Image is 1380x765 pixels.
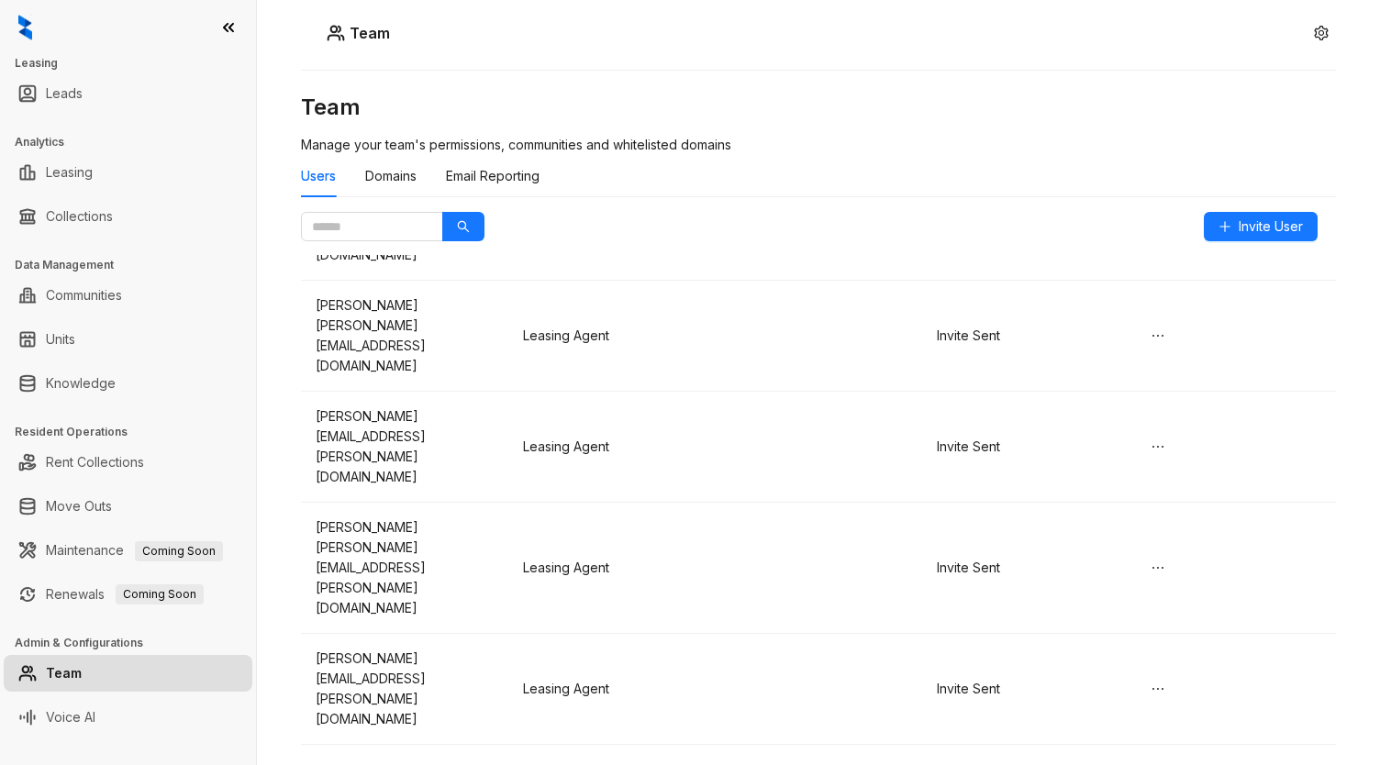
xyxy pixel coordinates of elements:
[937,326,1115,346] div: Invite Sent
[4,699,252,736] li: Voice AI
[316,538,494,618] div: [PERSON_NAME][EMAIL_ADDRESS][PERSON_NAME][DOMAIN_NAME]
[46,321,75,358] a: Units
[1219,220,1231,233] span: plus
[4,198,252,235] li: Collections
[4,154,252,191] li: Leasing
[4,75,252,112] li: Leads
[15,55,256,72] h3: Leasing
[46,154,93,191] a: Leasing
[46,277,122,314] a: Communities
[4,488,252,525] li: Move Outs
[316,316,494,376] div: [PERSON_NAME][EMAIL_ADDRESS][DOMAIN_NAME]
[365,166,417,186] div: Domains
[46,699,95,736] a: Voice AI
[15,257,256,273] h3: Data Management
[18,15,32,40] img: logo
[4,576,252,613] li: Renewals
[1239,216,1303,237] span: Invite User
[937,558,1115,578] div: Invite Sent
[316,669,494,729] div: [EMAIL_ADDRESS][PERSON_NAME][DOMAIN_NAME]
[46,365,116,402] a: Knowledge
[15,134,256,150] h3: Analytics
[15,635,256,651] h3: Admin & Configurations
[46,198,113,235] a: Collections
[1204,212,1318,241] button: Invite User
[301,166,336,186] div: Users
[46,655,82,692] a: Team
[937,437,1115,457] div: Invite Sent
[116,584,204,604] span: Coming Soon
[1151,682,1165,696] span: ellipsis
[508,281,716,392] td: Leasing Agent
[301,93,1336,122] h3: Team
[327,24,345,42] img: Users
[4,277,252,314] li: Communities
[345,22,390,44] h5: Team
[508,392,716,503] td: Leasing Agent
[46,576,204,613] a: RenewalsComing Soon
[457,220,470,233] span: search
[316,427,494,487] div: [EMAIL_ADDRESS][PERSON_NAME][DOMAIN_NAME]
[46,75,83,112] a: Leads
[4,655,252,692] li: Team
[135,541,223,561] span: Coming Soon
[1151,560,1165,575] span: ellipsis
[446,166,540,186] div: Email Reporting
[46,488,112,525] a: Move Outs
[1151,439,1165,454] span: ellipsis
[316,517,494,538] div: [PERSON_NAME]
[15,424,256,440] h3: Resident Operations
[46,444,144,481] a: Rent Collections
[316,406,494,427] div: [PERSON_NAME]
[4,365,252,402] li: Knowledge
[301,137,731,152] span: Manage your team's permissions, communities and whitelisted domains
[4,321,252,358] li: Units
[508,503,716,634] td: Leasing Agent
[937,679,1115,699] div: Invite Sent
[1314,26,1329,40] span: setting
[4,444,252,481] li: Rent Collections
[316,649,494,669] div: [PERSON_NAME]
[316,295,494,316] div: [PERSON_NAME]
[4,532,252,569] li: Maintenance
[1151,328,1165,343] span: ellipsis
[508,634,716,745] td: Leasing Agent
